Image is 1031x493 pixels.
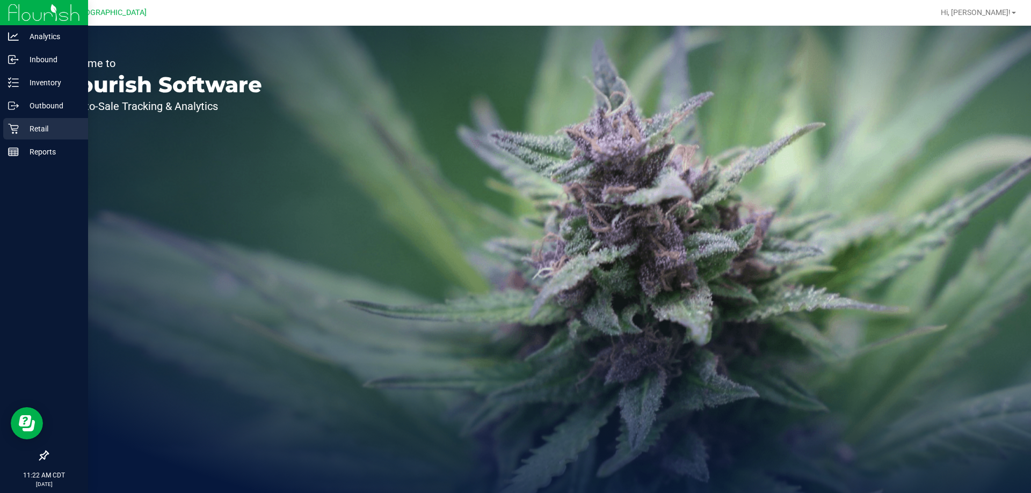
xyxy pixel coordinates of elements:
[19,30,83,43] p: Analytics
[5,480,83,488] p: [DATE]
[8,77,19,88] inline-svg: Inventory
[8,100,19,111] inline-svg: Outbound
[19,122,83,135] p: Retail
[73,8,147,17] span: [GEOGRAPHIC_DATA]
[8,123,19,134] inline-svg: Retail
[11,407,43,439] iframe: Resource center
[5,470,83,480] p: 11:22 AM CDT
[58,74,262,95] p: Flourish Software
[19,145,83,158] p: Reports
[8,146,19,157] inline-svg: Reports
[19,76,83,89] p: Inventory
[58,58,262,69] p: Welcome to
[8,31,19,42] inline-svg: Analytics
[941,8,1011,17] span: Hi, [PERSON_NAME]!
[58,101,262,112] p: Seed-to-Sale Tracking & Analytics
[19,99,83,112] p: Outbound
[8,54,19,65] inline-svg: Inbound
[19,53,83,66] p: Inbound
